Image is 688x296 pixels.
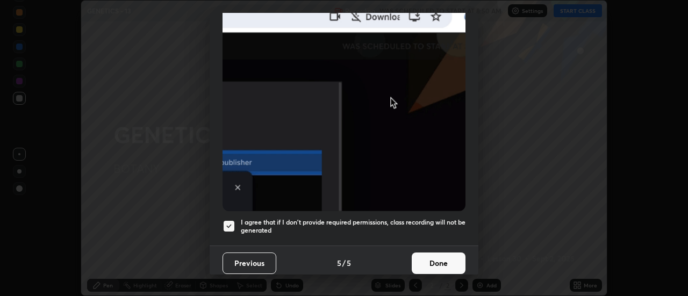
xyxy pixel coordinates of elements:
[412,252,465,274] button: Done
[342,257,346,269] h4: /
[241,218,465,235] h5: I agree that if I don't provide required permissions, class recording will not be generated
[337,257,341,269] h4: 5
[223,252,276,274] button: Previous
[347,257,351,269] h4: 5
